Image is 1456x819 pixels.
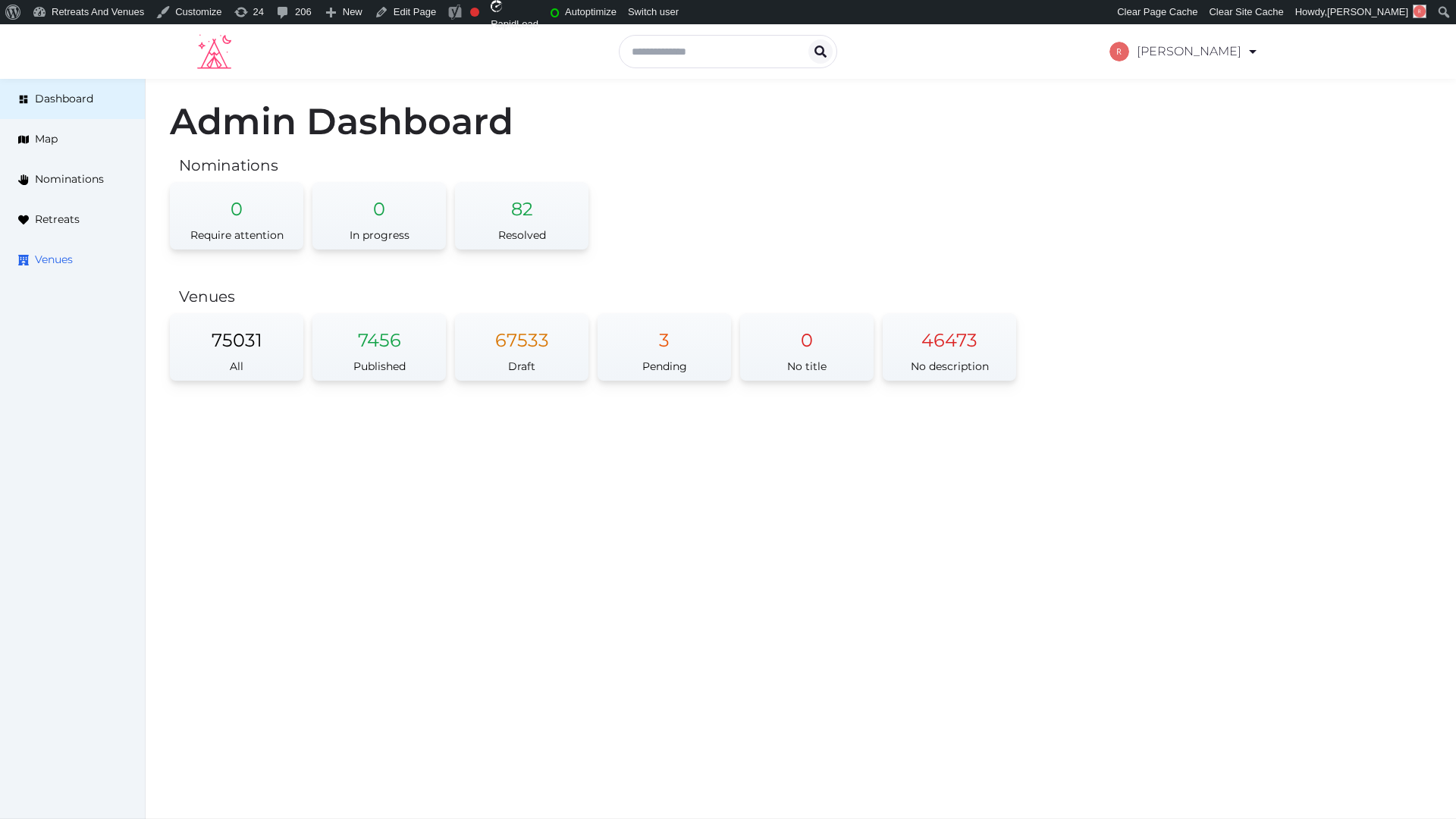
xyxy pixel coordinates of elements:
span: Clear Site Cache [1209,6,1283,17]
span: Pending [642,359,687,373]
span: No title [787,359,827,373]
h2: Nominations [179,155,1432,176]
div: 0 [312,182,446,221]
div: 75031 [170,313,303,353]
div: 3 [598,313,731,353]
span: Dashboard [35,91,93,107]
span: Retreats [35,212,80,227]
span: [PERSON_NAME] [1327,6,1408,17]
a: 0No title [740,313,874,381]
span: Require attention [190,228,284,242]
h1: Admin Dashboard [170,103,1432,140]
span: All [230,359,243,373]
h2: Venues [179,286,1432,307]
div: 7456 [312,313,446,353]
div: 82 [455,182,588,221]
span: Clear Page Cache [1117,6,1197,17]
div: 67533 [455,313,588,353]
a: 82Resolved [455,182,588,249]
div: 46473 [883,313,1016,353]
span: Venues [35,252,73,268]
span: Nominations [35,171,104,187]
div: 0 [170,182,303,221]
a: 0Require attention [170,182,303,249]
span: Resolved [498,228,546,242]
div: 0 [740,313,874,353]
div: Focus keyphrase not set [470,8,479,17]
a: 3Pending [598,313,731,381]
a: 46473No description [883,313,1016,381]
a: 75031All [170,313,303,381]
span: Map [35,131,58,147]
a: 0In progress [312,182,446,249]
span: Draft [508,359,535,373]
span: In progress [350,228,409,242]
span: Published [353,359,406,373]
a: [PERSON_NAME] [1109,30,1259,73]
a: 67533Draft [455,313,588,381]
span: No description [911,359,989,373]
a: 7456Published [312,313,446,381]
